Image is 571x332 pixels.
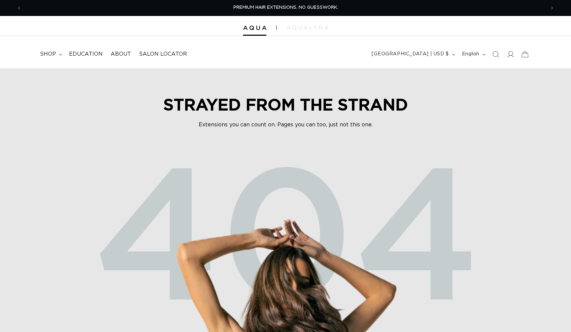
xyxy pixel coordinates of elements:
[12,2,26,14] button: Previous announcement
[372,51,449,58] span: [GEOGRAPHIC_DATA] | USD $
[368,48,458,61] button: [GEOGRAPHIC_DATA] | USD $
[65,47,107,62] a: Education
[243,26,266,30] img: Aqua Hair Extensions
[40,51,56,58] span: shop
[69,51,103,58] span: Education
[458,48,488,61] button: English
[139,51,187,58] span: Salon Locator
[545,2,559,14] button: Next announcement
[135,47,191,62] a: Salon Locator
[462,51,479,58] span: English
[488,47,503,62] summary: Search
[107,47,135,62] a: About
[287,26,328,30] img: aqualyna.com
[152,95,419,114] h2: STRAYED FROM THE STRAND
[152,121,419,129] p: Extensions you can count on. Pages you can too, just not this one.
[233,5,338,10] span: PREMIUM HAIR EXTENSIONS. NO GUESSWORK.
[36,47,65,62] summary: shop
[111,51,131,58] span: About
